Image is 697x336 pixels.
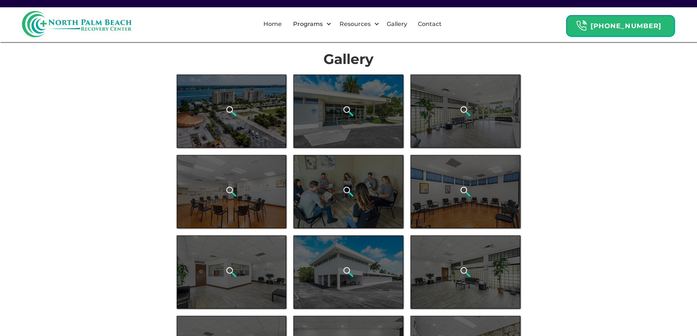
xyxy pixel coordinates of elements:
a: Header Calendar Icons[PHONE_NUMBER] [566,11,675,37]
a: open lightbox [177,75,286,148]
strong: [PHONE_NUMBER] [591,22,662,30]
a: open lightbox [411,155,520,228]
a: open lightbox [177,155,286,228]
div: Resources [338,20,372,29]
a: open lightbox [293,75,403,148]
a: Home [259,12,286,36]
h1: Gallery [177,51,521,67]
div: Programs [291,20,325,29]
a: open lightbox [293,235,403,309]
a: open lightbox [177,235,286,309]
div: Programs [287,12,333,36]
img: Header Calendar Icons [576,20,587,31]
a: open lightbox [411,235,520,309]
div: Resources [333,12,381,36]
a: open lightbox [293,155,403,228]
a: open lightbox [411,75,520,148]
a: Gallery [382,12,412,36]
a: Contact [413,12,446,36]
